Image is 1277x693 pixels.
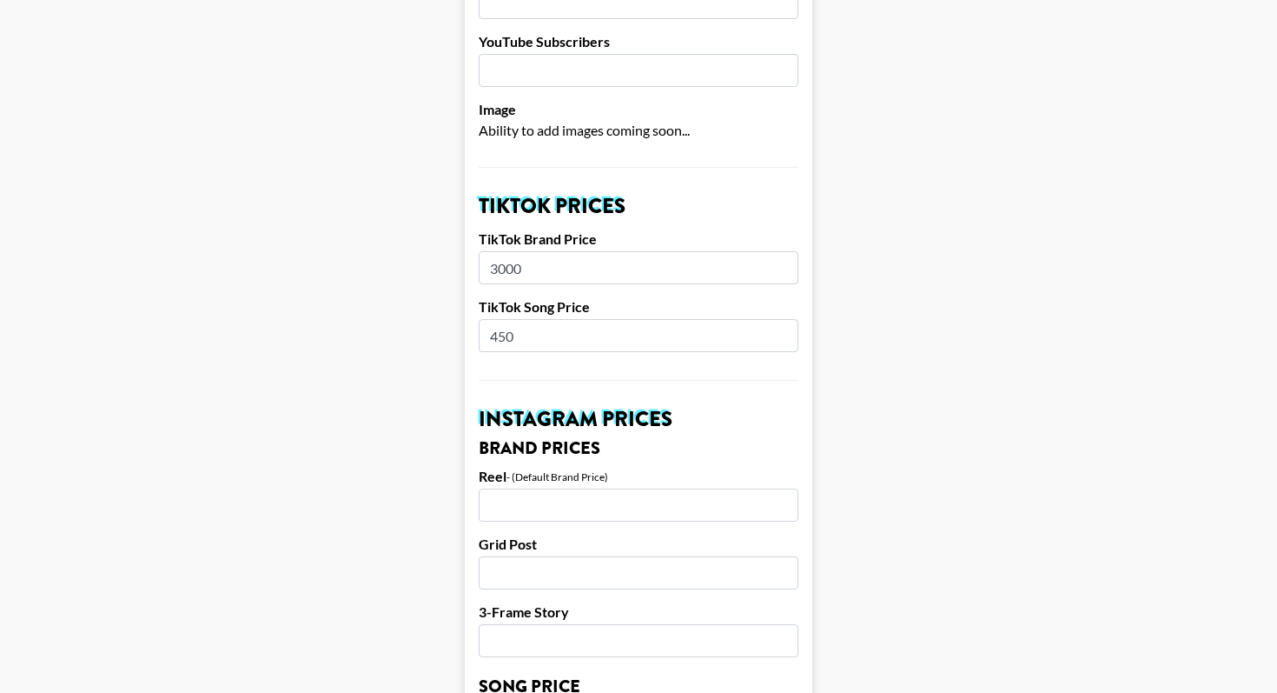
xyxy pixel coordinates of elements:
[479,536,798,553] label: Grid Post
[506,470,608,483] div: - (Default Brand Price)
[479,298,798,316] label: TikTok Song Price
[479,409,798,430] h2: Instagram Prices
[479,230,798,248] label: TikTok Brand Price
[479,33,798,50] label: YouTube Subscribers
[479,101,798,118] label: Image
[479,440,798,457] h3: Brand Prices
[479,603,798,621] label: 3-Frame Story
[479,122,690,138] span: Ability to add images coming soon...
[479,196,798,217] h2: TikTok Prices
[479,468,506,485] label: Reel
